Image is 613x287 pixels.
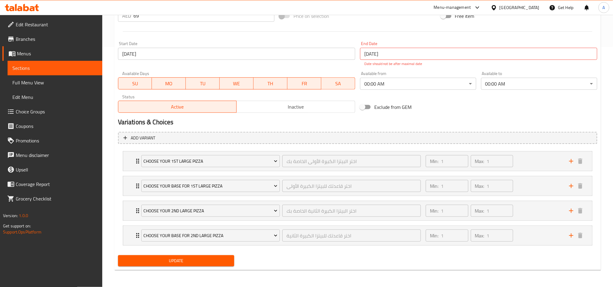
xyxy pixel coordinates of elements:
button: add [567,206,576,215]
span: Choose your 2nd Large Pizza [143,207,277,215]
p: Date should not be after maximal date [364,61,593,67]
div: Expand [123,152,592,171]
p: Min: [430,158,438,165]
a: Sections [8,61,102,75]
div: 00:00 AM [360,78,476,90]
button: MO [152,77,186,90]
span: TU [188,79,217,88]
span: Choice Groups [16,108,97,115]
span: Add variant [131,134,155,142]
span: Branches [16,35,97,43]
button: FR [287,77,321,90]
span: Choose your Base for 1st Large Pizza [143,182,277,190]
a: Menus [2,46,102,61]
li: Expand [118,174,597,198]
div: [GEOGRAPHIC_DATA] [500,4,539,11]
span: Free item [455,12,474,20]
a: Coverage Report [2,177,102,191]
span: SA [324,79,353,88]
span: Coverage Report [16,181,97,188]
span: 1.0.0 [19,212,28,220]
div: 00:00 AM [481,78,597,90]
div: Menu-management [434,4,471,11]
span: Coupons [16,122,97,130]
span: Menus [17,50,97,57]
button: WE [220,77,254,90]
span: Upsell [16,166,97,173]
a: Promotions [2,133,102,148]
span: SU [121,79,150,88]
button: delete [576,206,585,215]
h2: Variations & Choices [118,118,597,127]
a: Support.OpsPlatform [3,228,41,236]
span: MO [154,79,183,88]
p: AED [122,12,131,19]
button: delete [576,181,585,191]
a: Upsell [2,162,102,177]
span: Inactive [239,103,353,111]
span: Active [121,103,234,111]
li: Expand [118,149,597,174]
button: add [567,231,576,240]
button: Add variant [118,132,597,144]
button: Choose your 1st Large Pizza [141,155,280,167]
span: Full Menu View [12,79,97,86]
p: Min: [430,182,438,190]
button: TH [254,77,287,90]
button: Choose your Base for 2nd Large Pizza [141,230,280,242]
span: Edit Menu [12,93,97,101]
span: Menu disclaimer [16,152,97,159]
a: Menu disclaimer [2,148,102,162]
p: Max: [475,182,484,190]
p: Max: [475,158,484,165]
a: Grocery Checklist [2,191,102,206]
button: Update [118,255,234,266]
div: Expand [123,201,592,220]
div: Expand [123,226,592,245]
button: SA [321,77,355,90]
button: delete [576,231,585,240]
button: add [567,181,576,191]
p: Min: [430,207,438,214]
span: Get support on: [3,222,31,230]
span: Choose your 1st Large Pizza [143,158,277,165]
span: Exclude from GEM [374,103,412,111]
a: Full Menu View [8,75,102,90]
span: Version: [3,212,18,220]
span: Sections [12,64,97,72]
p: Max: [475,232,484,239]
span: Edit Restaurant [16,21,97,28]
a: Edit Menu [8,90,102,104]
span: TH [256,79,285,88]
span: Price on selection [293,12,329,20]
button: SU [118,77,152,90]
button: Choose your 2nd Large Pizza [141,205,280,217]
a: Choice Groups [2,104,102,119]
button: TU [186,77,220,90]
button: add [567,157,576,166]
span: Update [123,257,229,265]
div: Expand [123,176,592,196]
p: Min: [430,232,438,239]
li: Expand [118,198,597,223]
span: Promotions [16,137,97,144]
span: FR [290,79,319,88]
span: WE [222,79,251,88]
a: Edit Restaurant [2,17,102,32]
li: Expand [118,223,597,248]
span: Choose your Base for 2nd Large Pizza [143,232,277,240]
button: Choose your Base for 1st Large Pizza [141,180,280,192]
a: Branches [2,32,102,46]
p: Max: [475,207,484,214]
a: Coupons [2,119,102,133]
button: Inactive [236,101,355,113]
button: Active [118,101,237,113]
span: A [603,4,605,11]
input: Please enter price [133,10,274,22]
button: delete [576,157,585,166]
span: Grocery Checklist [16,195,97,202]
